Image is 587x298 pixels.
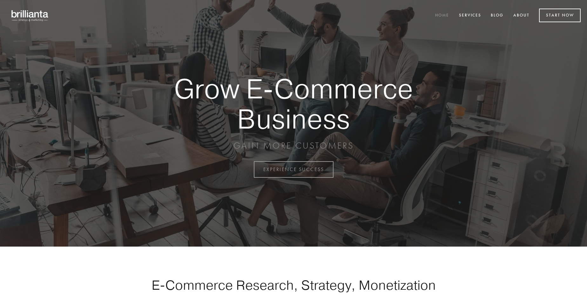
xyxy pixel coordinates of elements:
a: EXPERIENCE SUCCESS [254,161,334,178]
strong: Grow E-Commerce Business [152,74,435,134]
a: Services [455,10,485,21]
img: brillianta - research, strategy, marketing [6,6,54,25]
a: Home [431,10,453,21]
a: Start Now [539,9,581,22]
a: About [509,10,534,21]
h1: E-Commerce Research, Strategy, Monetization [132,277,455,293]
a: Blog [487,10,508,21]
p: GAIN MORE CUSTOMERS [152,140,435,151]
